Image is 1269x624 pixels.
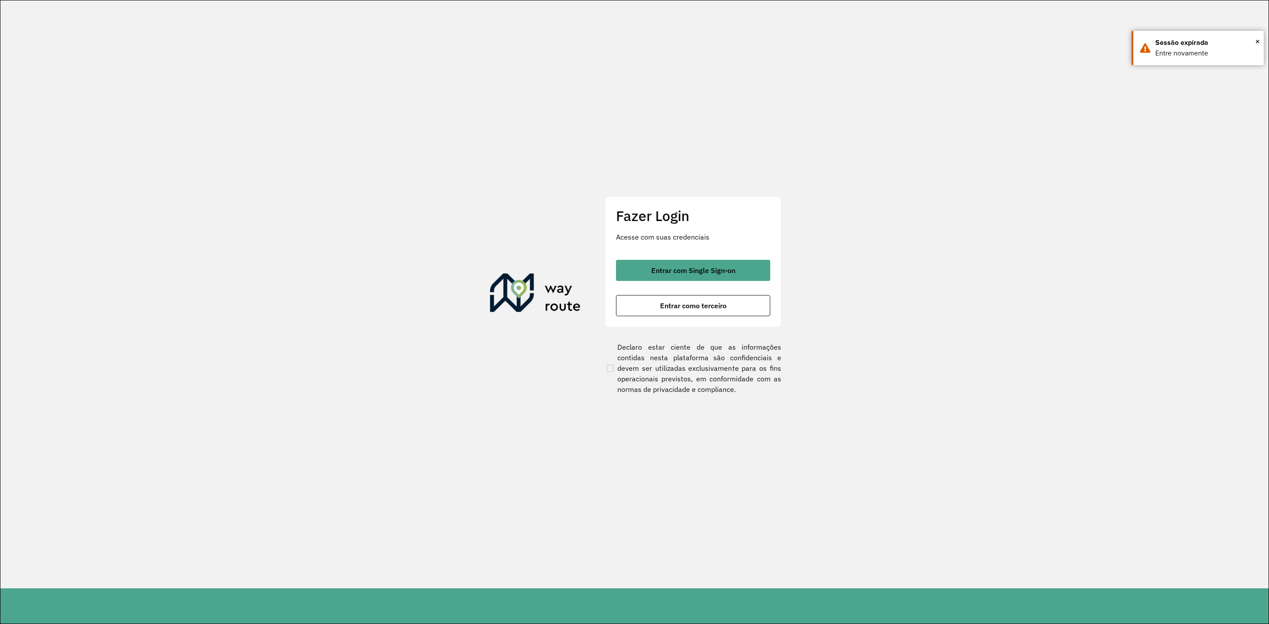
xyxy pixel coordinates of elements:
[660,302,727,309] span: Entrar como terceiro
[616,232,770,242] p: Acesse com suas credenciais
[616,295,770,316] button: button
[1255,35,1260,48] span: ×
[616,207,770,224] h2: Fazer Login
[616,260,770,281] button: button
[490,273,581,316] img: Roteirizador AmbevTech
[651,267,735,274] span: Entrar com Single Sign-on
[1255,35,1260,48] button: Close
[1155,37,1257,48] div: Sessão expirada
[1155,48,1257,59] div: Entre novamente
[605,342,781,395] label: Declaro estar ciente de que as informações contidas nesta plataforma são confidenciais e devem se...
